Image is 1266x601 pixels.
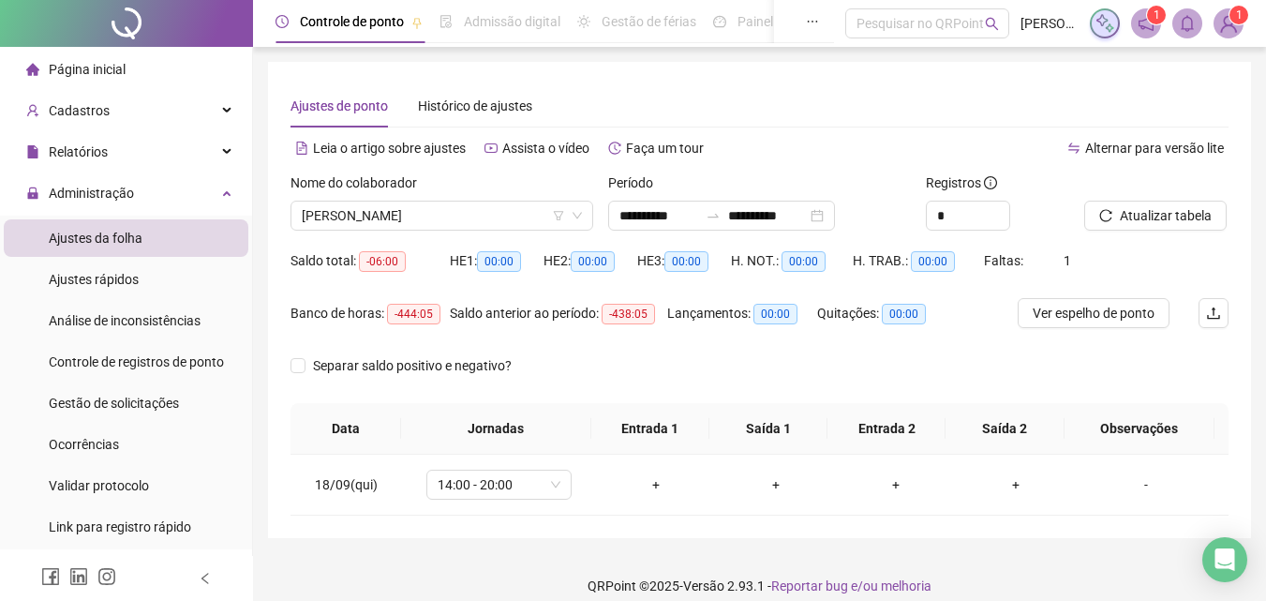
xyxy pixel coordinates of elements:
div: Saldo total: [290,250,450,272]
span: 00:00 [753,304,797,324]
div: + [731,474,821,495]
span: Atualizar tabela [1120,205,1212,226]
span: info-circle [984,176,997,189]
span: lock [26,187,39,200]
span: Leia o artigo sobre ajustes [313,141,466,156]
span: Análise de inconsistências [49,313,201,328]
div: Quitações: [817,303,948,324]
span: left [199,572,212,585]
span: Validar protocolo [49,478,149,493]
span: notification [1138,15,1154,32]
th: Saída 2 [946,403,1064,455]
div: + [971,474,1061,495]
span: -438:05 [602,304,655,324]
span: 18/09(qui) [315,477,378,492]
span: Gestão de férias [602,14,696,29]
span: 1 [1236,8,1243,22]
div: + [851,474,941,495]
span: file [26,145,39,158]
span: swap-right [706,208,721,223]
span: Histórico de ajustes [418,98,532,113]
span: Controle de registros de ponto [49,354,224,369]
span: reload [1099,209,1112,222]
sup: Atualize o seu contato no menu Meus Dados [1229,6,1248,24]
span: 00:00 [477,251,521,272]
div: Banco de horas: [290,303,450,324]
img: 60152 [1214,9,1243,38]
span: Registros [926,173,997,193]
img: sparkle-icon.fc2bf0ac1784a2077858766a79e2daf3.svg [1095,13,1115,34]
span: Faça um tour [626,141,704,156]
label: Nome do colaborador [290,173,429,193]
span: Versão [683,578,724,593]
button: Atualizar tabela [1084,201,1227,231]
span: to [706,208,721,223]
span: file-text [295,142,308,155]
th: Entrada 2 [827,403,946,455]
div: H. TRAB.: [853,250,984,272]
span: Separar saldo positivo e negativo? [305,355,519,376]
button: Ver espelho de ponto [1018,298,1169,328]
span: 00:00 [882,304,926,324]
span: 00:00 [782,251,826,272]
div: + [611,474,701,495]
div: H. NOT.: [731,250,853,272]
span: 14:00 - 20:00 [438,471,560,499]
span: sun [577,15,590,28]
span: Admissão digital [464,14,560,29]
span: user-add [26,104,39,117]
span: Faltas: [984,253,1026,268]
div: HE 3: [637,250,731,272]
span: ellipsis [806,15,819,28]
span: Gestão de solicitações [49,396,179,411]
span: clock-circle [276,15,289,28]
span: 1 [1154,8,1160,22]
span: linkedin [69,567,88,586]
span: Página inicial [49,62,126,77]
span: Painel do DP [737,14,811,29]
span: -444:05 [387,304,440,324]
span: upload [1206,306,1221,321]
div: Saldo anterior ao período: [450,303,667,324]
th: Entrada 1 [591,403,709,455]
span: dashboard [713,15,726,28]
span: JULIANA FONSECA SANTOS [302,202,582,230]
div: HE 2: [544,250,637,272]
span: Observações [1080,418,1199,439]
span: bell [1179,15,1196,32]
span: Assista o vídeo [502,141,589,156]
span: facebook [41,567,60,586]
span: Ajustes da folha [49,231,142,246]
div: HE 1: [450,250,544,272]
span: 00:00 [664,251,708,272]
th: Observações [1065,403,1214,455]
sup: 1 [1147,6,1166,24]
span: instagram [97,567,116,586]
span: file-done [439,15,453,28]
span: Administração [49,186,134,201]
span: Alternar para versão lite [1085,141,1224,156]
span: down [572,210,583,221]
span: Reportar bug e/ou melhoria [771,578,931,593]
span: home [26,63,39,76]
span: Ver espelho de ponto [1033,303,1154,323]
span: Relatórios [49,144,108,159]
span: 00:00 [911,251,955,272]
div: Lançamentos: [667,303,817,324]
span: [PERSON_NAME] [1020,13,1079,34]
span: filter [553,210,564,221]
span: Cadastros [49,103,110,118]
span: Ajustes de ponto [290,98,388,113]
th: Jornadas [401,403,591,455]
span: pushpin [411,17,423,28]
span: swap [1067,142,1080,155]
span: search [985,17,999,31]
label: Período [608,173,665,193]
span: 1 [1064,253,1071,268]
th: Saída 1 [709,403,827,455]
span: youtube [484,142,498,155]
span: history [608,142,621,155]
span: Link para registro rápido [49,519,191,534]
span: -06:00 [359,251,406,272]
span: Ocorrências [49,437,119,452]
